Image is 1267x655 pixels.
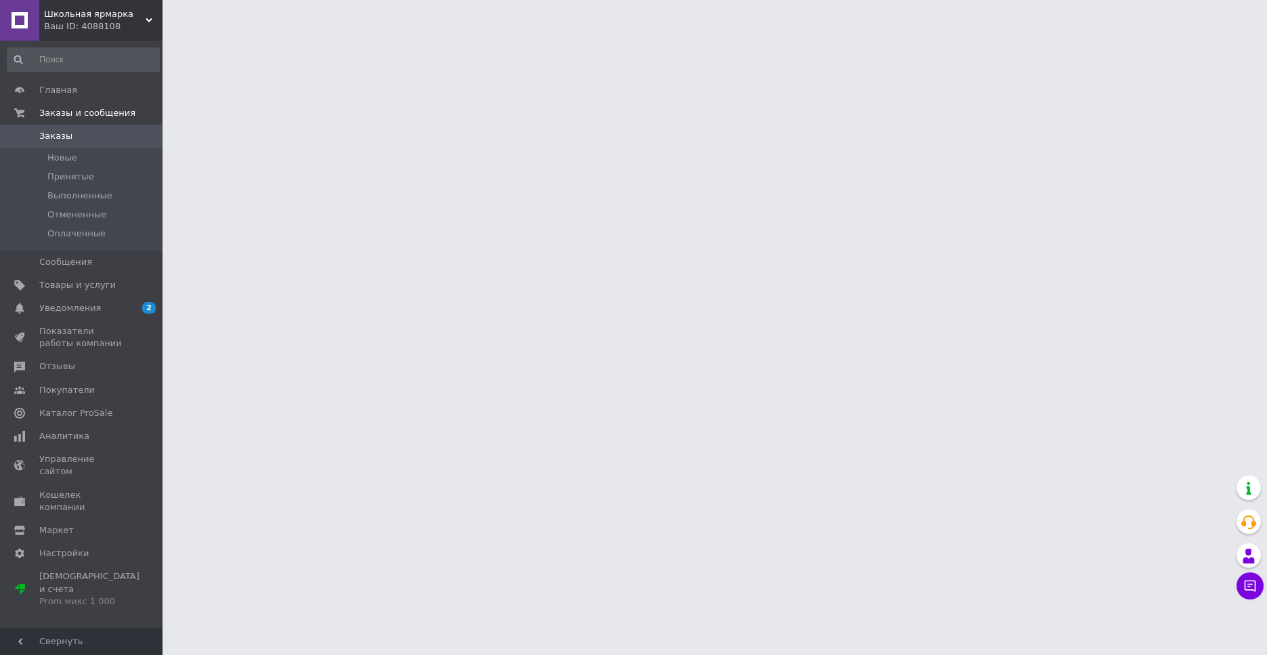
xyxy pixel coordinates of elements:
[39,547,89,559] span: Настройки
[47,152,77,164] span: Новые
[1237,572,1264,599] button: Чат с покупателем
[39,84,77,96] span: Главная
[39,360,75,373] span: Отзывы
[39,279,116,291] span: Товары и услуги
[39,384,95,396] span: Покупатели
[47,228,106,240] span: Оплаченные
[44,20,163,33] div: Ваш ID: 4088108
[142,302,156,314] span: 2
[39,302,101,314] span: Уведомления
[39,325,125,350] span: Показатели работы компании
[39,130,72,142] span: Заказы
[39,107,135,119] span: Заказы и сообщения
[7,47,160,72] input: Поиск
[47,190,112,202] span: Выполненные
[39,453,125,478] span: Управление сайтом
[39,430,89,442] span: Аналитика
[44,8,146,20] span: Школьная ярмарка
[39,489,125,513] span: Кошелек компании
[39,256,92,268] span: Сообщения
[39,407,112,419] span: Каталог ProSale
[47,209,106,221] span: Отмененные
[39,595,139,608] div: Prom микс 1 000
[39,524,74,536] span: Маркет
[47,171,94,183] span: Принятые
[39,570,139,608] span: [DEMOGRAPHIC_DATA] и счета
